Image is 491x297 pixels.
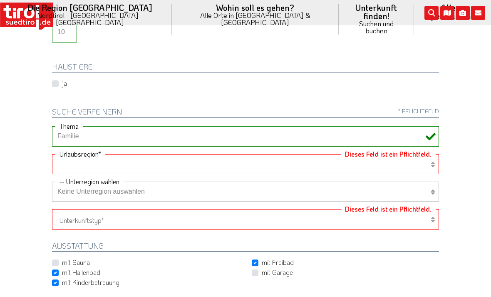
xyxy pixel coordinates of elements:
[398,108,439,114] span: * Pflichtfeld
[18,12,162,26] small: Nordtirol - [GEOGRAPHIC_DATA] - [GEOGRAPHIC_DATA]
[52,242,439,252] h2: Ausstattung
[52,108,439,118] h2: Suche verfeinern
[262,258,294,267] label: mit Freibad
[349,20,404,34] small: Suchen und buchen
[62,268,100,277] label: mit Hallenbad
[262,268,293,277] label: mit Garage
[52,63,439,73] h2: HAUSTIERE
[456,6,470,20] i: Fotogalerie
[62,258,90,267] label: mit Sauna
[440,6,454,20] i: Karte öffnen
[471,6,485,20] i: Kontakt
[182,12,329,26] small: Alle Orte in [GEOGRAPHIC_DATA] & [GEOGRAPHIC_DATA]
[62,278,119,287] label: mit Kinderbetreuung
[62,79,67,88] label: ja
